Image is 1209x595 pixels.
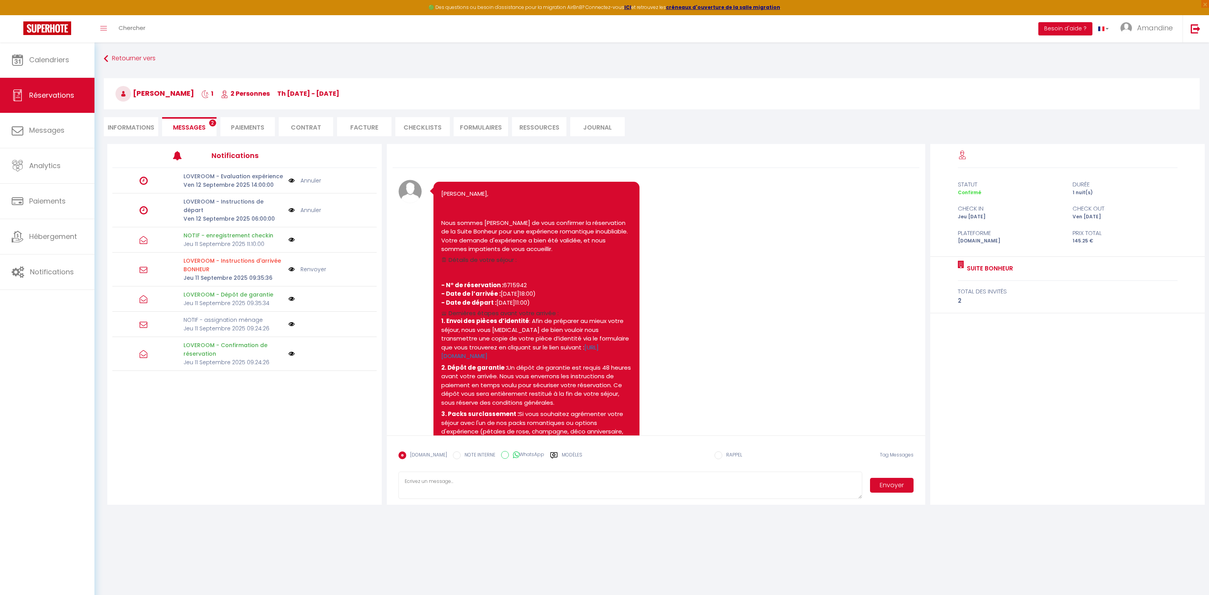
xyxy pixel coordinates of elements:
[562,451,582,465] label: Modèles
[1067,228,1182,238] div: Prix total
[30,267,74,277] span: Notifications
[441,190,632,198] p: [PERSON_NAME],
[880,451,914,458] span: Tag Messages
[1038,22,1092,35] button: Besoin d'aide ?
[1115,15,1183,42] a: ... Amandine
[870,478,914,493] button: Envoyer
[183,256,283,274] p: Motif d'échec d'envoi
[183,324,283,333] p: Jeu 11 Septembre 2025 09:24:26
[288,296,295,302] img: NO IMAGE
[29,161,61,170] span: Analytics
[301,206,321,214] a: Annuler
[23,21,71,35] img: Super Booking
[953,180,1067,189] div: statut
[220,117,275,136] li: Paiements
[958,189,981,196] span: Confirmé
[441,281,503,289] strong: - N° de réservation :
[953,213,1067,221] div: Jeu [DATE]
[183,172,283,181] p: LOVEROOM - Evaluation expérience
[958,287,1178,296] div: total des invités
[183,181,283,189] p: Ven 12 Septembre 2025 14:00:00
[113,15,151,42] a: Chercher
[441,310,632,317] h3: 🛎 Dernières étapes avant votre arrivée :
[288,206,295,214] img: NO IMAGE
[288,321,295,327] img: NO IMAGE
[1067,189,1182,197] div: 1 nuit(s)
[173,123,206,132] span: Messages
[441,343,599,360] a: [URL][DOMAIN_NAME]
[288,176,295,185] img: NO IMAGE
[722,451,742,460] label: RAPPEL
[441,363,632,407] p: Un dépôt de garantie est requis 48 heures avant votre arrivée. Nous vous enverrons les instructio...
[461,451,495,460] label: NOTE INTERNE
[398,180,422,203] img: avatar.png
[441,219,632,254] p: Nous sommes [PERSON_NAME] de vous confirmer la réservation de la Suite Bonheur pour une expérienc...
[441,410,632,462] p: Si vous souhaitez agrémenter votre séjour avec l'un de nos packs romantiques ou options d'expérie...
[1120,22,1132,34] img: ...
[183,197,283,214] p: LOVEROOM - Instructions de départ
[183,341,283,358] p: LOVEROOM - Confirmation de réservation
[1191,24,1200,33] img: logout
[301,265,326,274] a: Renvoyer
[277,89,339,98] span: Th [DATE] - [DATE]
[183,274,283,282] p: Jeu 11 Septembre 2025 09:35:36
[288,237,295,243] img: NO IMAGE
[29,125,65,135] span: Messages
[1067,180,1182,189] div: durée
[406,451,447,460] label: [DOMAIN_NAME]
[29,90,74,100] span: Réservations
[29,196,66,206] span: Paiements
[337,117,391,136] li: Facture
[441,256,632,263] h3: 🗓 Détails de votre séjour :
[441,317,632,361] p: : Afin de préparer au mieux votre séjour, nous vous [MEDICAL_DATA] de bien vouloir nous transmett...
[301,176,321,185] a: Annuler
[953,204,1067,213] div: check in
[441,290,501,298] strong: - Date de l’arrivée :
[953,237,1067,245] div: [DOMAIN_NAME]
[964,264,1013,273] a: Suite Bonheur
[958,296,1178,305] div: 2
[119,24,145,32] span: Chercher
[183,240,283,248] p: Jeu 11 Septembre 2025 11:10:00
[29,232,77,241] span: Hébergement
[288,265,295,274] img: NO IMAGE
[441,317,529,325] strong: 1. Envoi des pièces d’identité
[953,228,1067,238] div: Plateforme
[1137,23,1173,33] span: Amandine
[441,281,632,307] p: 6715942 [DATE]18:00) [DATE]11:00)
[221,89,270,98] span: 2 Personnes
[624,4,631,11] a: ICI
[201,89,213,98] span: 1
[512,117,566,136] li: Ressources
[1067,213,1182,221] div: Ven [DATE]
[209,119,216,126] span: 2
[183,231,283,240] p: NOTIF - enregistrement checkin
[29,55,69,65] span: Calendriers
[666,4,780,11] a: créneaux d'ouverture de la salle migration
[183,316,283,324] p: NOTIF - assignation ménage
[570,117,625,136] li: Journal
[183,358,283,367] p: Jeu 11 Septembre 2025 09:24:26
[441,363,507,372] strong: 2. Dépôt de garantie :
[288,351,295,357] img: NO IMAGE
[454,117,508,136] li: FORMULAIRES
[1067,204,1182,213] div: check out
[441,298,496,307] strong: - Date de départ :
[104,52,1200,66] a: Retourner vers
[104,117,158,136] li: Informations
[395,117,450,136] li: CHECKLISTS
[183,290,283,299] p: LOVEROOM - Dépôt de garantie
[1067,237,1182,245] div: 145.25 €
[115,88,194,98] span: [PERSON_NAME]
[183,299,283,307] p: Jeu 11 Septembre 2025 09:35:34
[509,451,544,460] label: WhatsApp
[441,410,519,418] strong: 3. Packs surclassement :
[183,214,283,223] p: Ven 12 Septembre 2025 06:00:00
[211,147,321,164] h3: Notifications
[279,117,333,136] li: Contrat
